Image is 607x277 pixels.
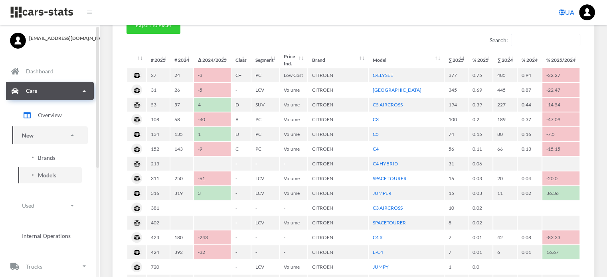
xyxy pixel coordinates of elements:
a: New [12,126,88,144]
td: Volume [280,142,307,156]
th: %&nbsp;2024: activate to sort column ascending [518,53,542,67]
span: Internal Operations [22,232,71,240]
td: Low Cost [280,68,307,82]
td: Volume [280,260,307,274]
td: - [231,171,251,185]
td: Volume [280,216,307,230]
p: Trucks [26,261,42,271]
td: CITROEN [308,83,368,97]
td: 194 [445,98,468,112]
th: ∑&nbsp;2025: activate to sort column ascending [445,53,468,67]
td: 36.36 [542,186,579,200]
td: C+ [231,68,251,82]
td: 189 [493,112,517,126]
td: 0.16 [518,127,542,141]
a: JUMPY [373,264,389,270]
td: 1 [194,127,231,141]
td: 381 [147,201,170,215]
a: C5 AIRCROSS [373,102,403,108]
td: 134 [147,127,170,141]
td: CITROEN [308,216,368,230]
td: CITROEN [308,260,368,274]
td: B [231,112,251,126]
td: 57 [170,98,193,112]
th: Δ&nbsp;2024/2025: activate to sort column ascending [194,53,231,67]
th: %&nbsp;2025/2024: activate to sort column ascending [542,53,579,67]
td: Volume [280,171,307,185]
a: Models [18,167,82,183]
td: 10 [445,201,468,215]
img: navbar brand [10,6,74,18]
span: Brands [38,153,55,162]
td: - [251,230,279,244]
p: Cars [26,86,37,96]
td: 3 [194,186,231,200]
td: CITROEN [308,157,368,171]
th: ∑&nbsp;2024: activate to sort column ascending [493,53,517,67]
td: CITROEN [308,171,368,185]
td: - [231,245,251,259]
td: 377 [445,68,468,82]
td: -7.5 [542,127,579,141]
a: UA [556,4,577,20]
td: -20.0 [542,171,579,185]
td: 80 [493,127,517,141]
img: ... [579,4,595,20]
td: 345 [445,83,468,97]
td: -3 [194,68,231,82]
td: 0.15 [469,127,492,141]
a: [EMAIL_ADDRESS][DOMAIN_NAME] [10,33,90,42]
td: -243 [194,230,231,244]
td: PC [251,112,279,126]
td: 108 [147,112,170,126]
td: 8 [445,216,468,230]
th: #&nbsp;2025 : activate to sort column ascending [147,53,170,67]
td: 20 [493,171,517,185]
td: 0.44 [518,98,542,112]
span: Models [38,171,56,179]
th: #&nbsp;2024 : activate to sort column ascending [170,53,193,67]
td: -32 [194,245,231,259]
td: 1 [445,260,468,274]
a: C4 [373,146,379,152]
p: New [22,130,34,140]
td: 423 [147,230,170,244]
th: Segment: activate to sort column ascending [251,53,279,67]
td: 0.06 [469,157,492,171]
label: Search: [490,34,580,46]
td: Volume [280,112,307,126]
td: D [231,127,251,141]
td: 392 [170,245,193,259]
td: 0.02 [469,216,492,230]
td: 0.13 [518,142,542,156]
a: Brands [18,149,82,166]
td: PC [251,127,279,141]
td: 16 [445,171,468,185]
a: [GEOGRAPHIC_DATA] [373,87,421,93]
td: 4 [194,98,231,112]
td: 0.69 [469,83,492,97]
a: C4 X [373,234,383,240]
td: 27 [147,68,170,82]
td: -61 [194,171,231,185]
td: 7 [445,230,468,244]
td: - [231,83,251,97]
td: 0.01 [469,245,492,259]
td: - [251,157,279,171]
a: SPACE TOURER [373,175,407,181]
td: 0.87 [518,83,542,97]
span: Export to Excel [136,22,171,28]
td: -9 [194,142,231,156]
td: LCV [251,216,279,230]
td: 424 [147,245,170,259]
td: 26 [170,83,193,97]
td: 311 [147,171,170,185]
td: -15.15 [542,142,579,156]
td: 0.01 [469,230,492,244]
td: 0.2 [469,112,492,126]
td: Volume [280,127,307,141]
td: C [231,142,251,156]
td: - [280,230,307,244]
td: - [251,245,279,259]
